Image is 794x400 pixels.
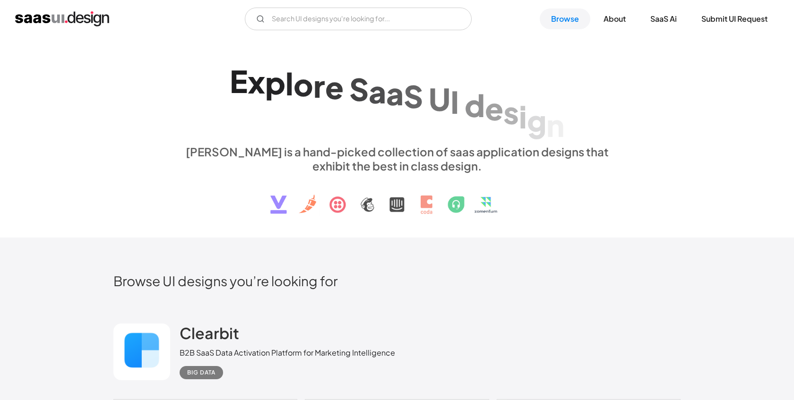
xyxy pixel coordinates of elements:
[245,8,472,30] input: Search UI designs you're looking for...
[180,145,614,173] div: [PERSON_NAME] is a hand-picked collection of saas application designs that exhibit the best in cl...
[546,106,564,143] div: n
[386,75,404,111] div: a
[180,323,239,342] h2: Clearbit
[187,367,216,378] div: Big Data
[527,102,546,138] div: g
[690,9,779,29] a: Submit UI Request
[265,64,285,100] div: p
[15,11,109,26] a: home
[465,86,485,123] div: d
[113,272,681,289] h2: Browse UI designs you’re looking for
[180,323,239,347] a: Clearbit
[349,71,369,107] div: S
[180,347,395,358] div: B2B SaaS Data Activation Platform for Marketing Intelligence
[592,9,637,29] a: About
[230,63,248,99] div: E
[503,94,519,130] div: s
[254,173,540,222] img: text, icon, saas logo
[540,9,590,29] a: Browse
[180,63,614,136] h1: Explore SaaS UI design patterns & interactions.
[519,98,527,134] div: i
[450,84,459,120] div: I
[313,67,325,103] div: r
[404,77,423,114] div: S
[485,90,503,127] div: e
[293,66,313,102] div: o
[639,9,688,29] a: SaaS Ai
[429,80,450,117] div: U
[245,8,472,30] form: Email Form
[369,73,386,109] div: a
[248,63,265,100] div: x
[325,69,344,105] div: e
[285,65,293,101] div: l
